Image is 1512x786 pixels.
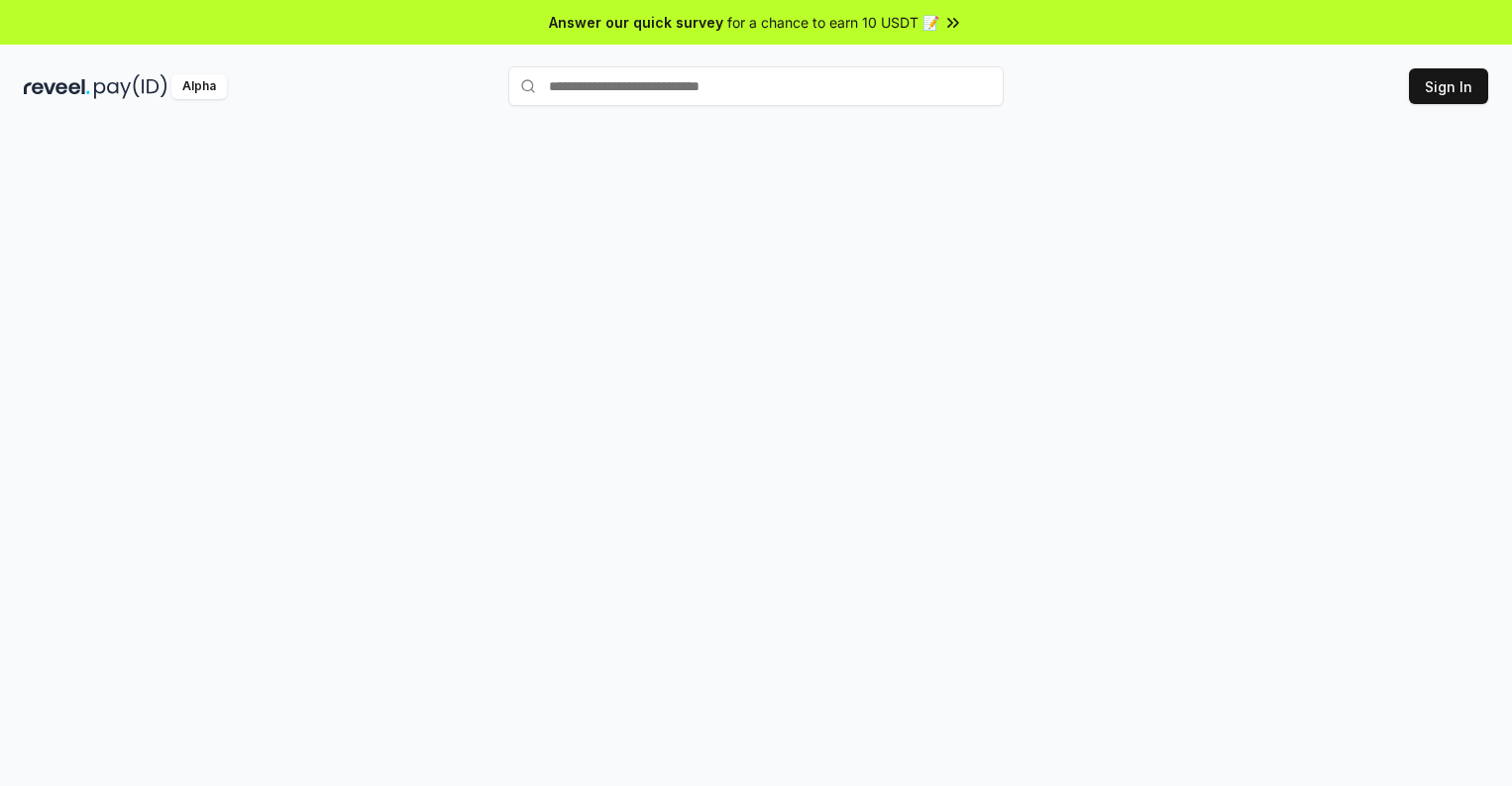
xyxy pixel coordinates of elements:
[171,74,227,99] div: Alpha
[727,12,939,33] span: for a chance to earn 10 USDT 📝
[1409,68,1488,104] button: Sign In
[94,74,167,99] img: pay_id
[24,74,90,99] img: reveel_dark
[549,12,723,33] span: Answer our quick survey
